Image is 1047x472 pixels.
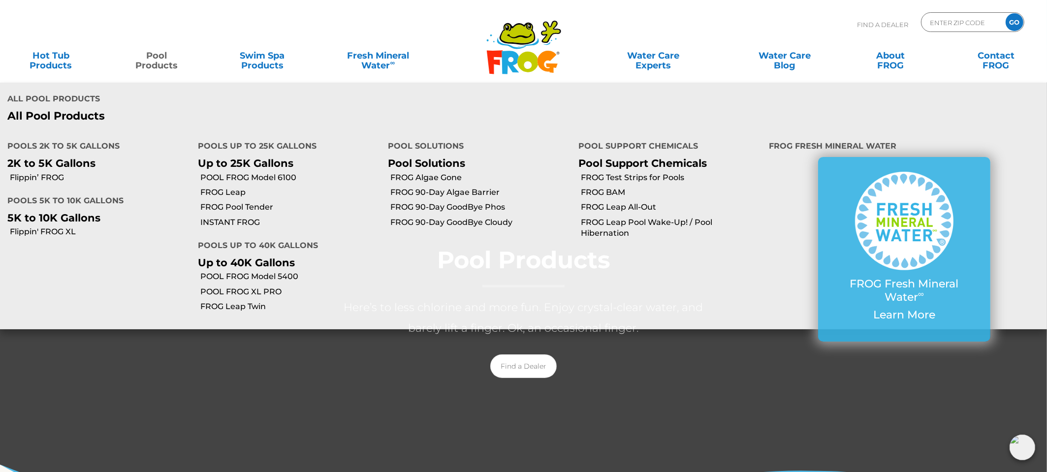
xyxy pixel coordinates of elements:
[200,301,381,312] a: FROG Leap Twin
[327,46,430,65] a: Fresh MineralWater∞
[7,137,183,157] h4: Pools 2K to 5K Gallons
[838,172,971,326] a: FROG Fresh Mineral Water∞ Learn More
[581,187,761,198] a: FROG BAM
[200,202,381,213] a: FROG Pool Tender
[10,46,92,65] a: Hot TubProducts
[744,46,826,65] a: Water CareBlog
[198,237,374,256] h4: Pools up to 40K Gallons
[581,202,761,213] a: FROG Leap All-Out
[200,172,381,183] a: POOL FROG Model 6100
[581,172,761,183] a: FROG Test Strips for Pools
[391,187,571,198] a: FROG 90-Day Algae Barrier
[200,286,381,297] a: POOL FROG XL PRO
[581,217,761,239] a: FROG Leap Pool Wake-Up! / Pool Hibernation
[116,46,198,65] a: PoolProducts
[391,172,571,183] a: FROG Algae Gone
[391,217,571,228] a: FROG 90-Day GoodBye Cloudy
[221,46,303,65] a: Swim SpaProducts
[7,192,183,212] h4: Pools 5K to 10K Gallons
[578,157,754,169] p: Pool Support Chemicals
[10,172,190,183] a: Flippin’ FROG
[955,46,1037,65] a: ContactFROG
[587,46,720,65] a: Water CareExperts
[7,110,516,123] a: All Pool Products
[390,59,395,66] sup: ∞
[200,187,381,198] a: FROG Leap
[490,354,557,378] a: Find a Dealer
[391,202,571,213] a: FROG 90-Day GoodBye Phos
[929,15,995,30] input: Zip Code Form
[198,137,374,157] h4: Pools up to 25K Gallons
[200,271,381,282] a: POOL FROG Model 5400
[1010,435,1035,460] img: openIcon
[838,278,971,304] p: FROG Fresh Mineral Water
[918,289,924,299] sup: ∞
[200,217,381,228] a: INSTANT FROG
[10,226,190,237] a: Flippin' FROG XL
[7,212,183,224] p: 5K to 10K Gallons
[7,90,516,110] h4: All Pool Products
[1006,13,1023,31] input: GO
[578,137,754,157] h4: Pool Support Chemicals
[198,157,374,169] p: Up to 25K Gallons
[838,309,971,321] p: Learn More
[388,157,466,169] a: Pool Solutions
[769,137,1040,157] h4: FROG Fresh Mineral Water
[7,157,183,169] p: 2K to 5K Gallons
[388,137,564,157] h4: Pool Solutions
[849,46,931,65] a: AboutFROG
[857,12,908,37] p: Find A Dealer
[198,256,374,269] p: Up to 40K Gallons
